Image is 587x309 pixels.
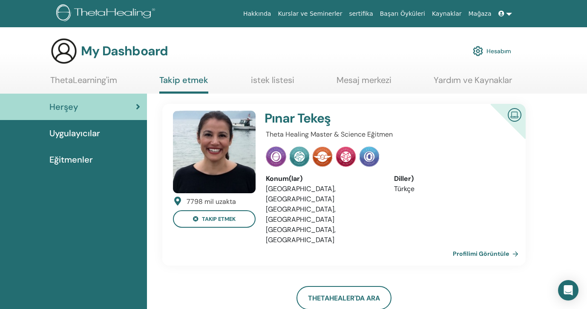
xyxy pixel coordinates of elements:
h3: My Dashboard [81,43,168,59]
a: Profilimi Görüntüle [453,245,522,262]
a: Hakkında [240,6,275,22]
div: Sertifikalı Çevrimiçi Eğitmen [477,104,526,153]
h4: Pınar Tekeş [265,111,469,126]
img: generic-user-icon.jpg [50,37,78,65]
span: Herşey [49,100,78,113]
a: Hesabım [473,42,511,60]
a: Kaynaklar [429,6,465,22]
li: [GEOGRAPHIC_DATA], [GEOGRAPHIC_DATA] [266,184,382,204]
p: Theta Healing Master & Science Eğitmen [266,129,510,140]
a: Başarı Öyküleri [377,6,429,22]
img: Sertifikalı Çevrimiçi Eğitmen [504,105,525,124]
a: Mesaj merkezi [337,75,391,92]
li: [GEOGRAPHIC_DATA], [GEOGRAPHIC_DATA] [266,225,382,245]
span: Eğitmenler [49,153,93,166]
span: Uygulayıcılar [49,127,100,140]
li: [GEOGRAPHIC_DATA], [GEOGRAPHIC_DATA] [266,204,382,225]
div: Open Intercom Messenger [558,280,578,300]
a: ThetaLearning'im [50,75,117,92]
li: Türkçe [394,184,510,194]
a: Kurslar ve Seminerler [274,6,345,22]
div: Diller) [394,174,510,184]
button: takip etmek [173,210,256,228]
div: 7798 mil uzakta [187,197,236,207]
a: istek listesi [251,75,294,92]
div: Konum(lar) [266,174,382,184]
img: cog.svg [473,44,483,58]
img: logo.png [56,4,158,23]
a: sertifika [345,6,376,22]
a: Takip etmek [159,75,208,94]
a: Yardım ve Kaynaklar [434,75,512,92]
img: default.jpg [173,111,256,193]
a: Mağaza [465,6,495,22]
